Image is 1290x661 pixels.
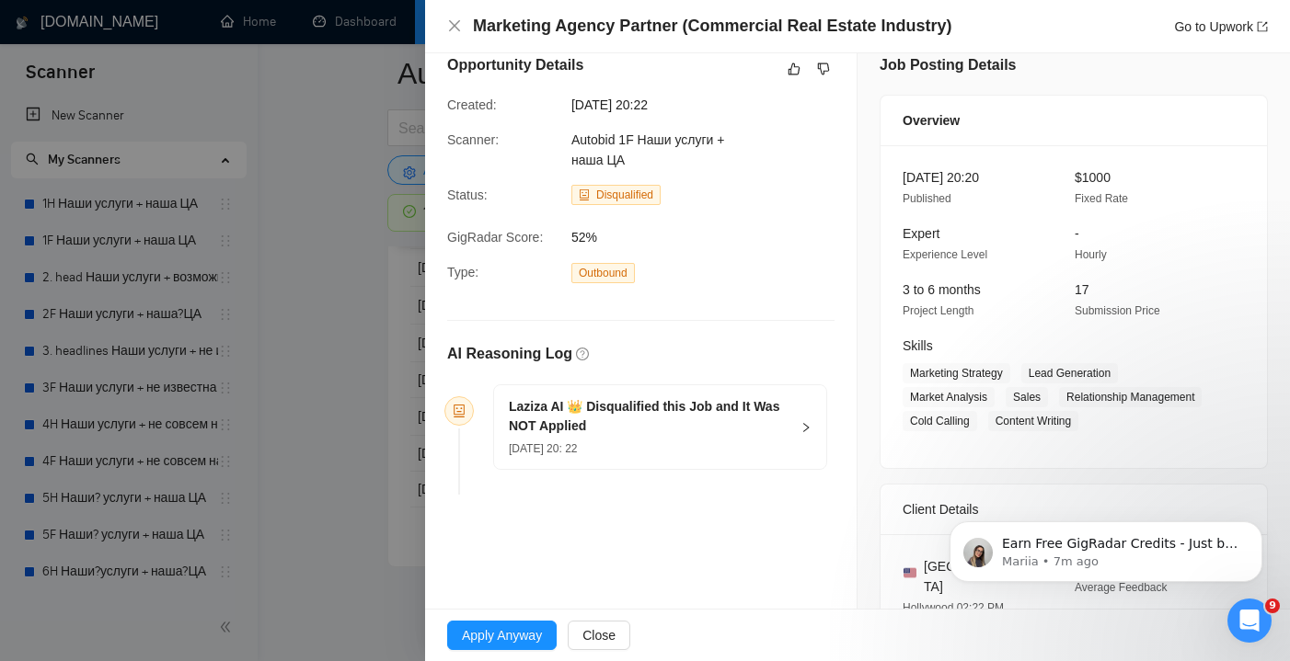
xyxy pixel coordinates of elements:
span: Hollywood 02:22 PM [903,601,1004,614]
span: Content Writing [988,411,1078,431]
span: 52% [571,227,847,247]
a: Go to Upworkexport [1174,19,1268,34]
span: Disqualified [596,188,653,201]
div: Hi [PERSON_NAME], [81,373,339,392]
span: Close [582,625,616,645]
button: go back [12,7,47,42]
h5: Job Posting Details [880,54,1016,76]
textarea: Message… [16,482,352,513]
span: Experience Level [903,248,987,261]
span: $1000 [1075,170,1111,185]
span: Created: [447,97,497,112]
span: export [1257,21,1268,32]
button: dislike [812,58,835,80]
h1: Nazar [89,9,132,23]
button: Upload attachment [87,520,102,535]
span: [DATE] 20:22 [571,95,847,115]
button: Emoji picker [29,520,43,535]
div: [DATE] [15,337,353,362]
span: Project Length [903,304,973,317]
span: Apply Anyway [462,625,542,645]
span: Market Analysis [903,387,995,407]
span: Marketing Strategy [903,363,1010,383]
span: Overview [903,110,960,131]
span: 9 [1265,598,1280,613]
button: like [783,58,805,80]
span: Submission Price [1075,304,1160,317]
span: Hourly [1075,248,1107,261]
h5: Laziza AI 👑 Disqualified this Job and It Was NOT Applied [509,397,789,436]
button: Close [447,18,462,34]
span: Skills [903,338,933,353]
span: Relationship Management [1059,387,1202,407]
span: Sales [1006,387,1048,407]
span: GigRadar Score: [447,230,543,245]
span: - [1075,226,1079,241]
div: Could you please confirm if you have an account that you will use to submit proposals, which is v... [29,222,287,293]
span: Type: [447,265,478,279]
button: Send a message… [316,513,345,542]
h5: AI Reasoning Log [447,343,572,365]
button: Gif picker [58,520,73,535]
span: right [800,422,812,433]
button: Close [568,621,630,650]
iframe: Intercom notifications message [922,483,1290,611]
span: question-circle [576,348,589,360]
span: Expert [903,226,939,241]
div: ✅ The freelancer is verified in the [GEOGRAPHIC_DATA]/[GEOGRAPHIC_DATA] ✅ The agency's primary of... [29,23,287,222]
p: Active [89,23,126,41]
span: Outbound [571,263,635,283]
span: [DATE] 20:20 [903,170,979,185]
span: Scanner: [447,132,499,147]
span: [DATE] 20: 22 [509,442,577,455]
span: Lead Generation [1021,363,1118,383]
span: 3 to 6 months [903,282,981,297]
span: Fixed Rate [1075,192,1128,205]
div: Client Details [903,484,1245,534]
span: 17 [1075,282,1089,297]
img: Profile image for Nazar [52,10,82,40]
span: dislike [817,62,830,76]
button: Home [321,7,356,42]
span: Cold Calling [903,411,977,431]
div: We’re just curious to know if it’s possible to have a second Business Manager in [GEOGRAPHIC_DATA... [81,401,339,491]
span: close [447,18,462,33]
div: Nazar • 20h ago [29,308,121,319]
span: robot [453,405,466,417]
h4: Marketing Agency Partner (Commercial Real Estate Industry) [473,15,952,38]
span: like [788,62,800,76]
button: Apply Anyway [447,621,557,650]
span: robot [579,189,590,200]
h5: Opportunity Details [447,54,583,76]
span: Status: [447,188,488,202]
span: Published [903,192,951,205]
img: 🇺🇸 [904,566,916,579]
span: Autobid 1F Наши услуги + наша ЦА [571,132,724,167]
iframe: Intercom live chat [1227,598,1272,643]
